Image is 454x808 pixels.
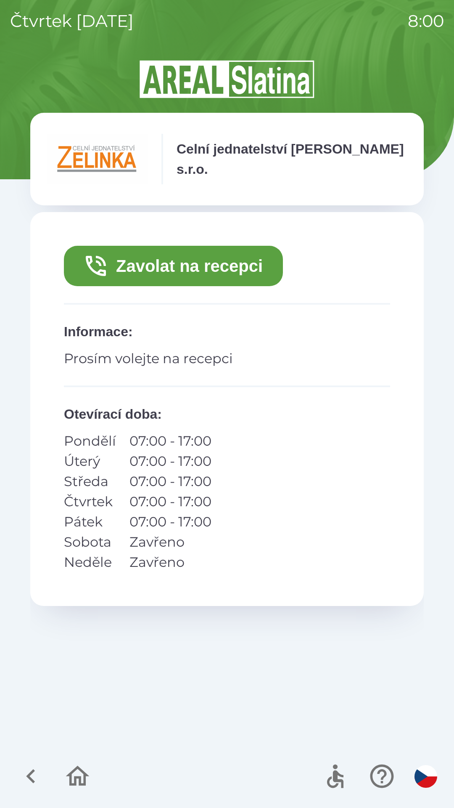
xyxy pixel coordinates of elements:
p: 07:00 - 17:00 [129,492,211,512]
p: Čtvrtek [64,492,116,512]
p: Středa [64,471,116,492]
p: 07:00 - 17:00 [129,512,211,532]
p: Sobota [64,532,116,552]
p: Zavřeno [129,532,211,552]
p: 07:00 - 17:00 [129,451,211,471]
p: Pondělí [64,431,116,451]
p: Informace : [64,322,390,342]
img: e791fe39-6e5c-4488-8406-01cea90b779d.png [47,134,148,184]
p: 8:00 [408,8,444,34]
p: Neděle [64,552,116,572]
p: Úterý [64,451,116,471]
p: Pátek [64,512,116,532]
p: Celní jednatelství [PERSON_NAME] s.r.o. [177,139,407,179]
p: 07:00 - 17:00 [129,431,211,451]
button: Zavolat na recepci [64,246,283,286]
p: 07:00 - 17:00 [129,471,211,492]
p: Otevírací doba : [64,404,390,424]
p: Prosím volejte na recepci [64,348,390,369]
img: cs flag [414,765,437,788]
p: Zavřeno [129,552,211,572]
p: čtvrtek [DATE] [10,8,134,34]
img: Logo [30,59,424,99]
